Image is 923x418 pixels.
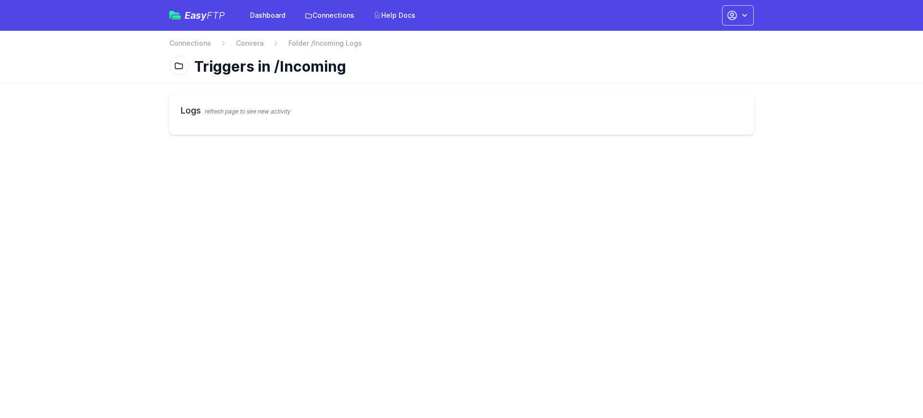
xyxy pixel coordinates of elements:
img: easyftp_logo.png [169,11,181,20]
span: FTP [207,10,225,21]
a: Help Docs [368,7,421,24]
a: Convera [236,38,263,48]
span: Folder /Incoming Logs [288,38,362,48]
a: Connections [299,7,360,24]
span: Easy [185,11,225,20]
a: Connections [169,38,211,48]
nav: Breadcrumb [169,38,754,54]
a: Dashboard [244,7,291,24]
a: EasyFTP [169,11,225,20]
h2: Logs [181,104,742,117]
span: refresh page to see new activity [205,108,291,115]
h1: Triggers in /Incoming [194,58,746,75]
